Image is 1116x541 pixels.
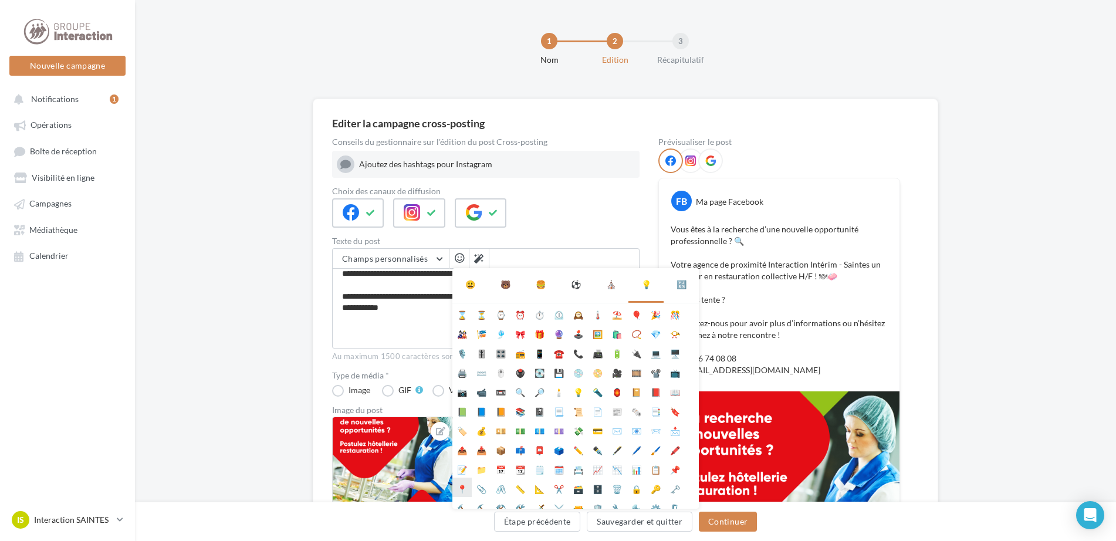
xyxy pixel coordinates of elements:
[332,336,640,349] label: 349/1500
[398,386,411,394] div: GIF
[1076,501,1104,529] div: Open Intercom Messenger
[359,158,635,170] div: Ajoutez des hashtags pour Instagram
[569,420,588,439] li: 💸
[17,514,24,526] span: IS
[627,342,646,361] li: 🔌
[627,497,646,516] li: 🔩
[588,458,607,478] li: 📈
[569,497,588,516] li: 🔫
[530,497,549,516] li: 🗡️
[587,512,692,532] button: Sauvegarder et quitter
[472,342,491,361] li: 🎚️
[452,342,472,361] li: 🎙️
[665,342,685,361] li: 🖥️
[646,439,665,458] li: 🖌️
[665,303,685,323] li: 🎊
[549,342,569,361] li: ☎️
[646,458,665,478] li: 📋
[571,278,581,292] div: ⚽
[665,497,685,516] li: 🗜️
[491,439,510,458] li: 📦
[530,458,549,478] li: 🗒️
[530,323,549,342] li: 🎁
[577,54,652,66] div: Edition
[549,323,569,342] li: 🔮
[449,386,471,394] div: Vidéo
[510,342,530,361] li: 📻
[646,420,665,439] li: 📨
[530,361,549,381] li: 💽
[665,458,685,478] li: 📌
[7,245,128,266] a: Calendrier
[452,420,472,439] li: 🏷️
[34,514,112,526] p: Interaction SAINTES
[530,478,549,497] li: 📐
[588,400,607,420] li: 📄
[699,512,757,532] button: Continuer
[349,386,370,394] div: Image
[549,478,569,497] li: ✂️
[665,381,685,400] li: 📖
[491,478,510,497] li: 🖇️
[7,140,128,162] a: Boîte de réception
[607,342,627,361] li: 🔋
[607,361,627,381] li: 🎥
[491,342,510,361] li: 🎛️
[665,323,685,342] li: 📯
[332,118,485,129] div: Editer la campagne cross-posting
[569,400,588,420] li: 📜
[549,361,569,381] li: 💾
[607,478,627,497] li: 🗑️
[549,381,569,400] li: 🕯️
[549,400,569,420] li: 📃
[465,278,475,292] div: 😃
[569,439,588,458] li: ✏️
[607,497,627,516] li: 🔧
[677,278,686,292] div: 🔣
[569,323,588,342] li: 🕹️
[671,191,692,211] div: FB
[588,361,607,381] li: 📀
[510,361,530,381] li: 🖲️
[472,478,491,497] li: 📎
[452,439,472,458] li: 📤
[7,88,123,109] button: Notifications 1
[627,458,646,478] li: 📊
[627,303,646,323] li: 🎈
[491,361,510,381] li: 🖱️
[588,420,607,439] li: 💳
[646,497,665,516] li: ⚙️
[491,400,510,420] li: 📙
[332,237,640,245] label: Texte du post
[452,458,472,478] li: 📝
[641,278,651,292] div: 💡
[646,323,665,342] li: 💎
[491,303,510,323] li: ⌚
[607,458,627,478] li: 📉
[29,251,69,261] span: Calendrier
[29,225,77,235] span: Médiathèque
[32,173,94,182] span: Visibilité en ligne
[452,303,472,323] li: ⌛
[606,278,616,292] div: ⛪
[491,497,510,516] li: ⚒️
[569,342,588,361] li: 📞
[530,303,549,323] li: ⏱️
[510,381,530,400] li: 🔍
[665,400,685,420] li: 🔖
[510,497,530,516] li: 🛠️
[569,381,588,400] li: 💡
[110,94,119,104] div: 1
[512,54,587,66] div: Nom
[646,303,665,323] li: 🎉
[452,323,472,342] li: 🎎
[530,381,549,400] li: 🔎
[332,138,640,146] div: Conseils du gestionnaire sur l'édition du post Cross-posting
[332,187,640,195] label: Choix des canaux de diffusion
[472,420,491,439] li: 💰
[7,219,128,240] a: Médiathèque
[607,323,627,342] li: 🛍️
[452,361,472,381] li: 🖨️
[333,249,449,269] button: Champs personnalisés
[452,400,472,420] li: 📗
